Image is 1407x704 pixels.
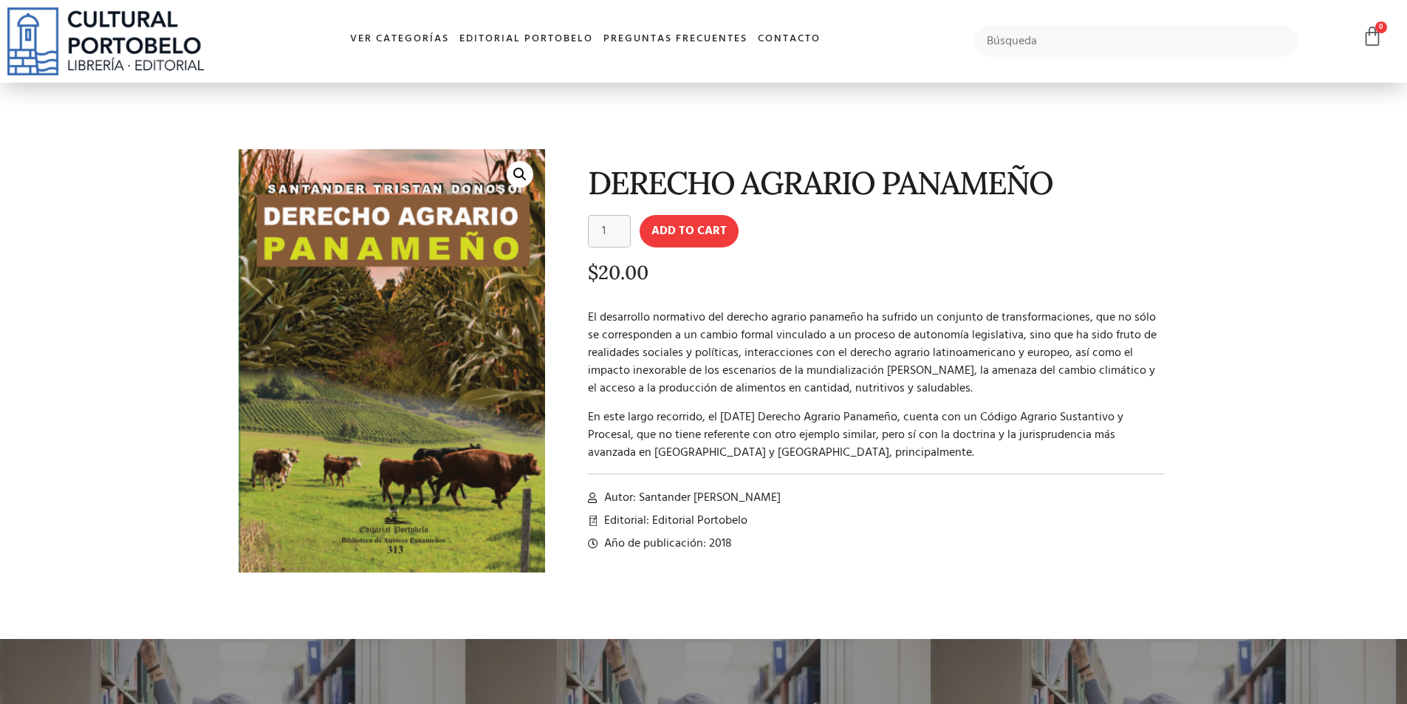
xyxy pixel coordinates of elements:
[345,24,454,55] a: Ver Categorías
[600,489,781,507] span: Autor: Santander [PERSON_NAME]
[1375,21,1387,33] span: 0
[588,260,648,284] bdi: 20.00
[600,535,732,553] span: Año de publicación: 2018
[454,24,598,55] a: Editorial Portobelo
[640,215,739,247] button: Add to cart
[1362,26,1383,47] a: 0
[753,24,826,55] a: Contacto
[588,309,1165,397] p: El desarrollo normativo del derecho agrario panameño ha sufrido un conjunto de transformaciones, ...
[588,165,1165,200] h1: DERECHO AGRARIO PANAMEÑO
[600,512,747,530] span: Editorial: Editorial Portobelo
[974,26,1298,57] input: Búsqueda
[507,161,533,188] a: 🔍
[588,260,598,284] span: $
[588,215,631,247] input: Product quantity
[588,409,1165,462] p: En este largo recorrido, el [DATE] Derecho Agrario Panameño, cuenta con un Código Agrario Sustant...
[598,24,753,55] a: Preguntas frecuentes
